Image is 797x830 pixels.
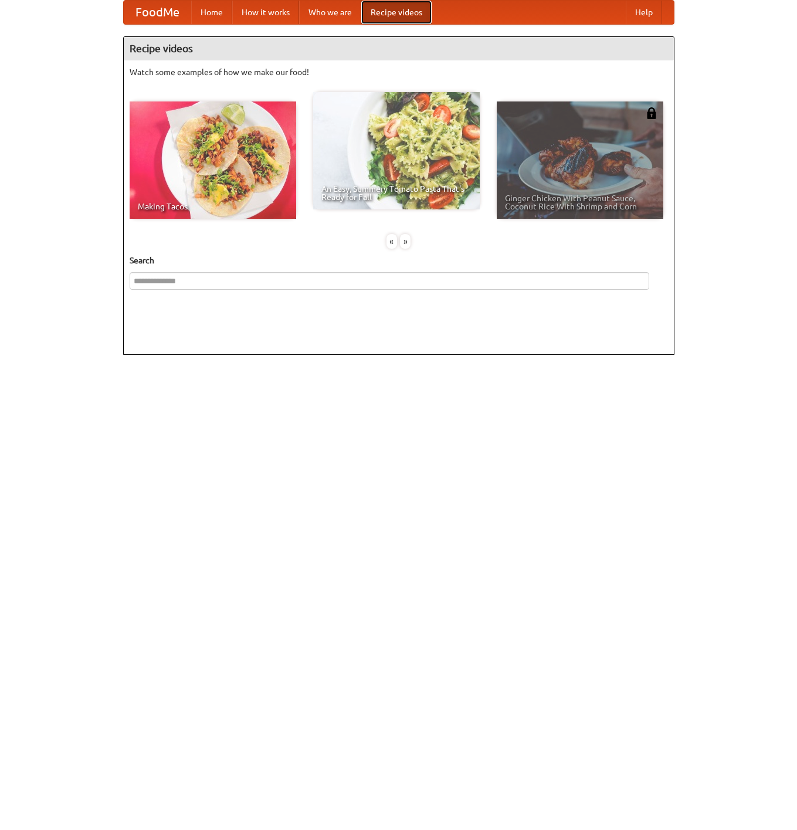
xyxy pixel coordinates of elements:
span: An Easy, Summery Tomato Pasta That's Ready for Fall [321,185,472,201]
a: Home [191,1,232,24]
img: 483408.png [646,107,657,119]
div: « [386,234,397,249]
div: » [400,234,411,249]
a: Making Tacos [130,101,296,219]
p: Watch some examples of how we make our food! [130,66,668,78]
a: Who we are [299,1,361,24]
h5: Search [130,255,668,266]
a: Help [626,1,662,24]
a: Recipe videos [361,1,432,24]
span: Making Tacos [138,202,288,211]
a: How it works [232,1,299,24]
a: An Easy, Summery Tomato Pasta That's Ready for Fall [313,92,480,209]
a: FoodMe [124,1,191,24]
h4: Recipe videos [124,37,674,60]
